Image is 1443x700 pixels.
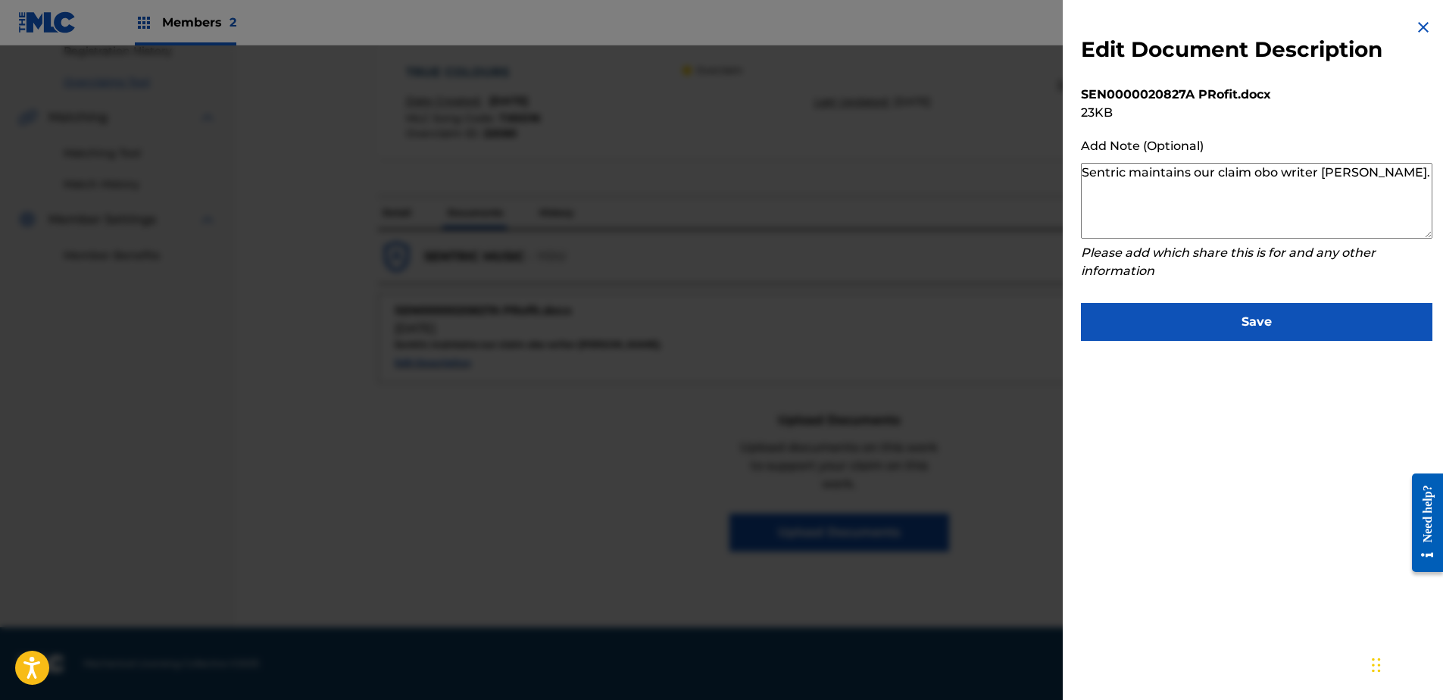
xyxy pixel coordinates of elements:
div: Add Note (Optional) [1081,137,1432,155]
button: Save [1081,303,1432,341]
span: Members [162,14,236,31]
div: Drag [1372,642,1381,688]
span: 2 [230,15,236,30]
h3: Edit Document Description [1081,36,1382,63]
b: SEN0000020827A PRofit.docx [1081,87,1271,102]
img: MLC Logo [18,11,77,33]
div: 23 KB [1081,104,1432,122]
i: Please add which share this is for and any other information [1081,245,1376,278]
iframe: Resource Center [1401,462,1443,584]
img: Top Rightsholders [135,14,153,32]
textarea: Sentric maintains our claim obo writer [PERSON_NAME]. [1081,163,1432,239]
iframe: Chat Widget [1367,627,1443,700]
